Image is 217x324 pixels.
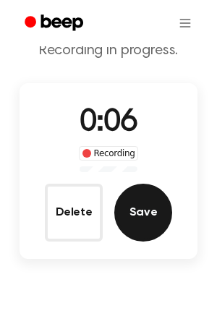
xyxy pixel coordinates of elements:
[45,184,103,242] button: Delete Audio Record
[79,146,139,161] div: Recording
[80,108,137,138] span: 0:06
[114,184,172,242] button: Save Audio Record
[14,9,96,38] a: Beep
[168,6,203,40] button: Open menu
[12,42,205,60] p: Recording in progress.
